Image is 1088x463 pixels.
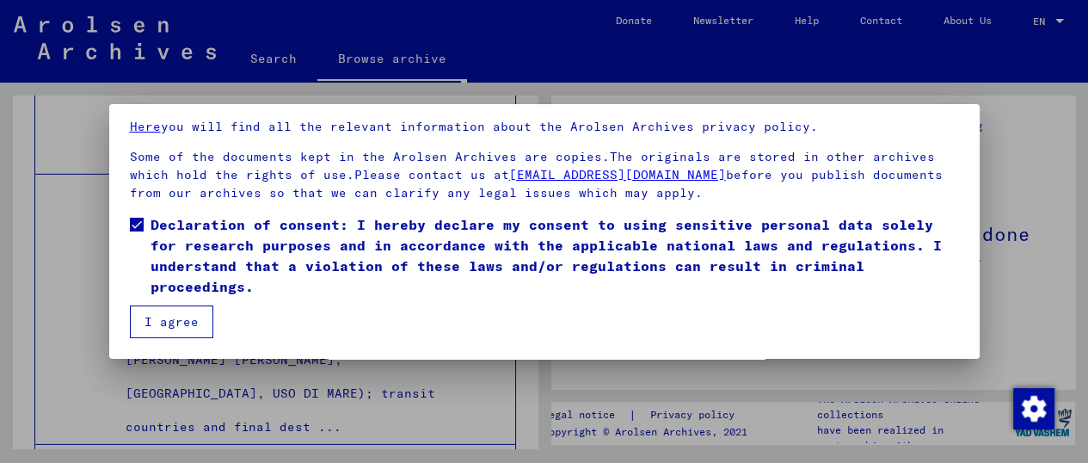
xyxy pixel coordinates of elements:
a: [EMAIL_ADDRESS][DOMAIN_NAME] [509,167,726,182]
p: Some of the documents kept in the Arolsen Archives are copies.The originals are stored in other a... [130,148,959,202]
span: Declaration of consent: I hereby declare my consent to using sensitive personal data solely for r... [151,214,959,297]
img: Change consent [1013,388,1054,429]
button: I agree [130,306,213,338]
a: Here [130,119,161,134]
p: you will find all the relevant information about the Arolsen Archives privacy policy. [130,118,959,136]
